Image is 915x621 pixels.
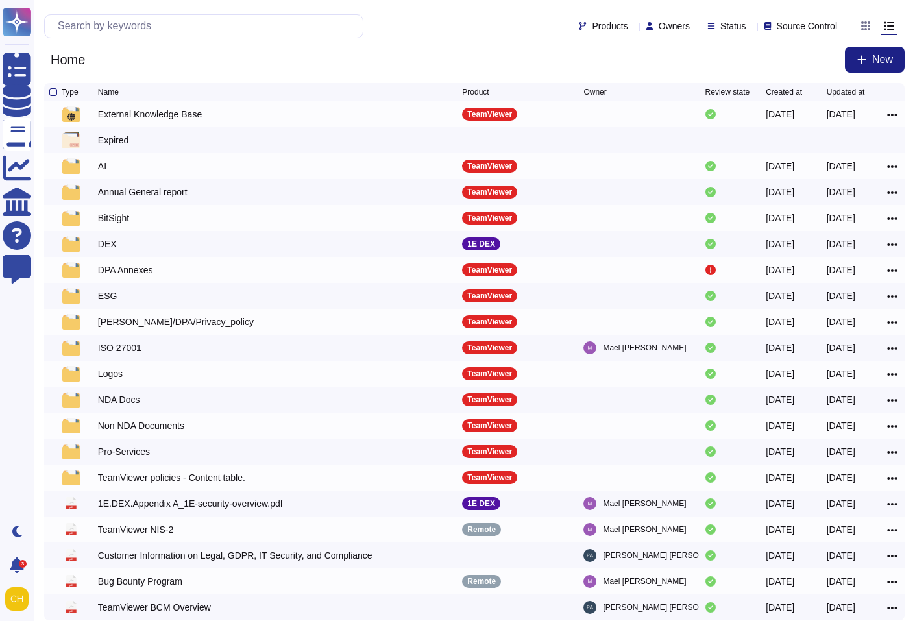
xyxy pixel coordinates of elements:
img: folder [62,210,80,226]
div: External Knowledge Base [98,108,202,121]
div: 3 [19,560,27,568]
div: [DATE] [766,160,794,173]
span: Products [592,21,628,30]
div: AI [98,160,106,173]
div: [DATE] [766,471,794,484]
span: [PERSON_NAME] [PERSON_NAME] [603,549,733,562]
div: DEX [98,237,117,250]
div: [DATE] [766,367,794,380]
img: user [583,575,596,588]
div: [DATE] [827,497,855,510]
span: Status [720,21,746,30]
img: folder [62,444,80,459]
div: [DATE] [827,341,855,354]
div: [DATE] [766,108,794,121]
div: BitSight [98,212,129,225]
div: Logos [98,367,123,380]
div: DPA Annexes [98,263,153,276]
img: folder [62,470,80,485]
div: [DATE] [766,341,794,354]
div: TeamViewer NIS-2 [98,523,173,536]
div: [DATE] [827,160,855,173]
span: Mael [PERSON_NAME] [603,523,686,536]
div: [PERSON_NAME]/DPA/Privacy_policy [98,315,254,328]
div: [DATE] [827,445,855,458]
div: [DATE] [766,263,794,276]
div: [DATE] [766,289,794,302]
div: [DATE] [766,575,794,588]
div: ESG [98,289,117,302]
div: ISO 27001 [98,341,141,354]
img: folder [62,314,80,330]
span: Created at [766,88,802,96]
div: [DATE] [766,393,794,406]
p: Remote [467,526,496,533]
p: 1E DEX [467,500,495,507]
img: user [583,341,596,354]
p: 1E DEX [467,240,495,248]
span: Mael [PERSON_NAME] [603,575,686,588]
button: user [3,585,38,613]
p: TeamViewer [467,474,512,481]
span: Review state [705,88,750,96]
img: user [583,523,596,536]
p: TeamViewer [467,110,512,118]
span: Source Control [777,21,837,30]
div: [DATE] [827,212,855,225]
div: 1E.DEX.Appendix A_1E-security-overview.pdf [98,497,283,510]
div: Bug Bounty Program [98,575,182,588]
p: TeamViewer [467,318,512,326]
div: [DATE] [827,237,855,250]
p: TeamViewer [467,422,512,430]
img: folder [62,236,80,252]
img: user [5,587,29,611]
div: [DATE] [827,186,855,199]
p: TeamViewer [467,266,512,274]
div: [DATE] [827,471,855,484]
div: Expired [98,134,128,147]
div: [DATE] [827,263,855,276]
div: Non NDA Documents [98,419,184,432]
img: folder [62,392,80,408]
span: Owners [659,21,690,30]
div: [DATE] [827,108,855,121]
div: Pro-Services [98,445,150,458]
div: [DATE] [766,523,794,536]
div: Annual General report [98,186,188,199]
p: TeamViewer [467,448,512,456]
img: folder [62,106,80,122]
img: user [583,549,596,562]
span: Owner [583,88,606,96]
div: [DATE] [827,289,855,302]
img: user [583,497,596,510]
p: TeamViewer [467,292,512,300]
div: [DATE] [766,315,794,328]
div: [DATE] [766,237,794,250]
span: Name [98,88,119,96]
div: [DATE] [766,497,794,510]
div: TeamViewer BCM Overview [98,601,211,614]
div: [DATE] [827,575,855,588]
div: [DATE] [766,549,794,562]
div: [DATE] [827,601,855,614]
input: Search by keywords [51,15,363,38]
img: folder [62,418,80,433]
div: [DATE] [827,315,855,328]
button: New [845,47,905,73]
div: [DATE] [766,445,794,458]
img: folder [62,262,80,278]
span: Type [62,88,79,96]
div: [DATE] [827,419,855,432]
p: TeamViewer [467,214,512,222]
p: TeamViewer [467,344,512,352]
div: [DATE] [827,523,855,536]
span: Mael [PERSON_NAME] [603,497,686,510]
p: Remote [467,578,496,585]
img: folder [62,158,80,174]
p: TeamViewer [467,162,512,170]
p: TeamViewer [467,188,512,196]
div: NDA Docs [98,393,140,406]
div: [DATE] [766,419,794,432]
img: folder [62,288,80,304]
div: [DATE] [766,186,794,199]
